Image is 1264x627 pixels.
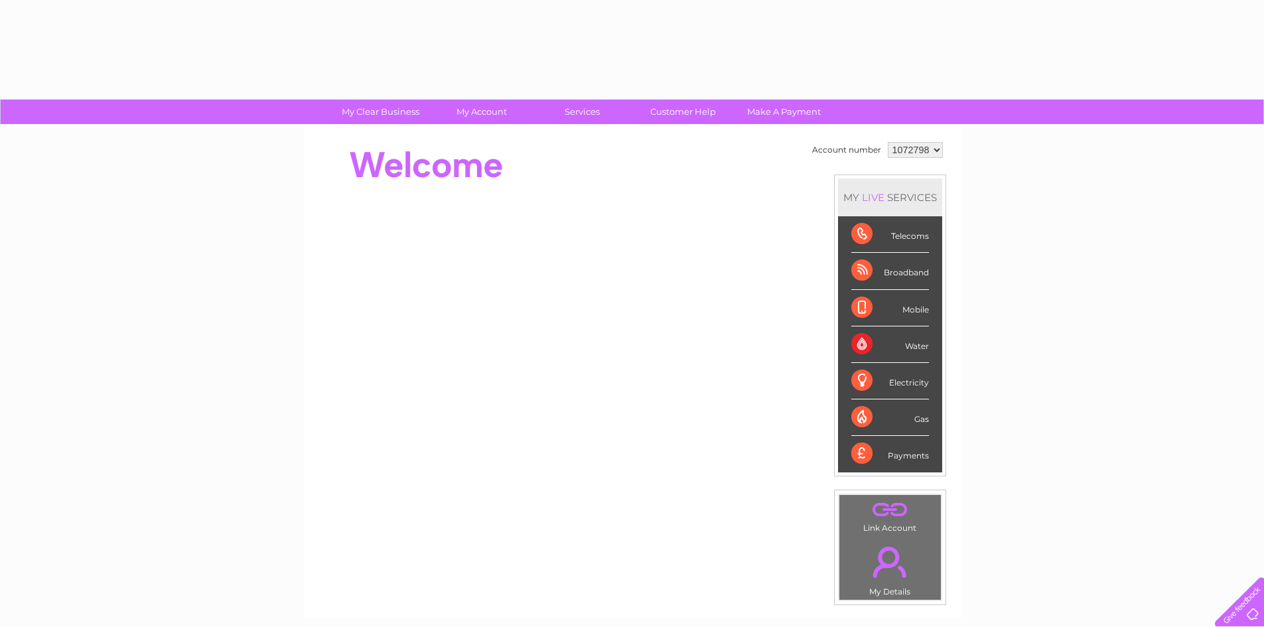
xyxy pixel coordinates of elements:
[843,539,938,585] a: .
[851,216,929,253] div: Telecoms
[839,494,942,536] td: Link Account
[843,498,938,522] a: .
[427,100,536,124] a: My Account
[839,535,942,600] td: My Details
[628,100,738,124] a: Customer Help
[851,399,929,436] div: Gas
[851,436,929,472] div: Payments
[326,100,435,124] a: My Clear Business
[809,139,884,161] td: Account number
[838,178,942,216] div: MY SERVICES
[851,363,929,399] div: Electricity
[527,100,637,124] a: Services
[851,290,929,326] div: Mobile
[851,326,929,363] div: Water
[729,100,839,124] a: Make A Payment
[851,253,929,289] div: Broadband
[859,191,887,204] div: LIVE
